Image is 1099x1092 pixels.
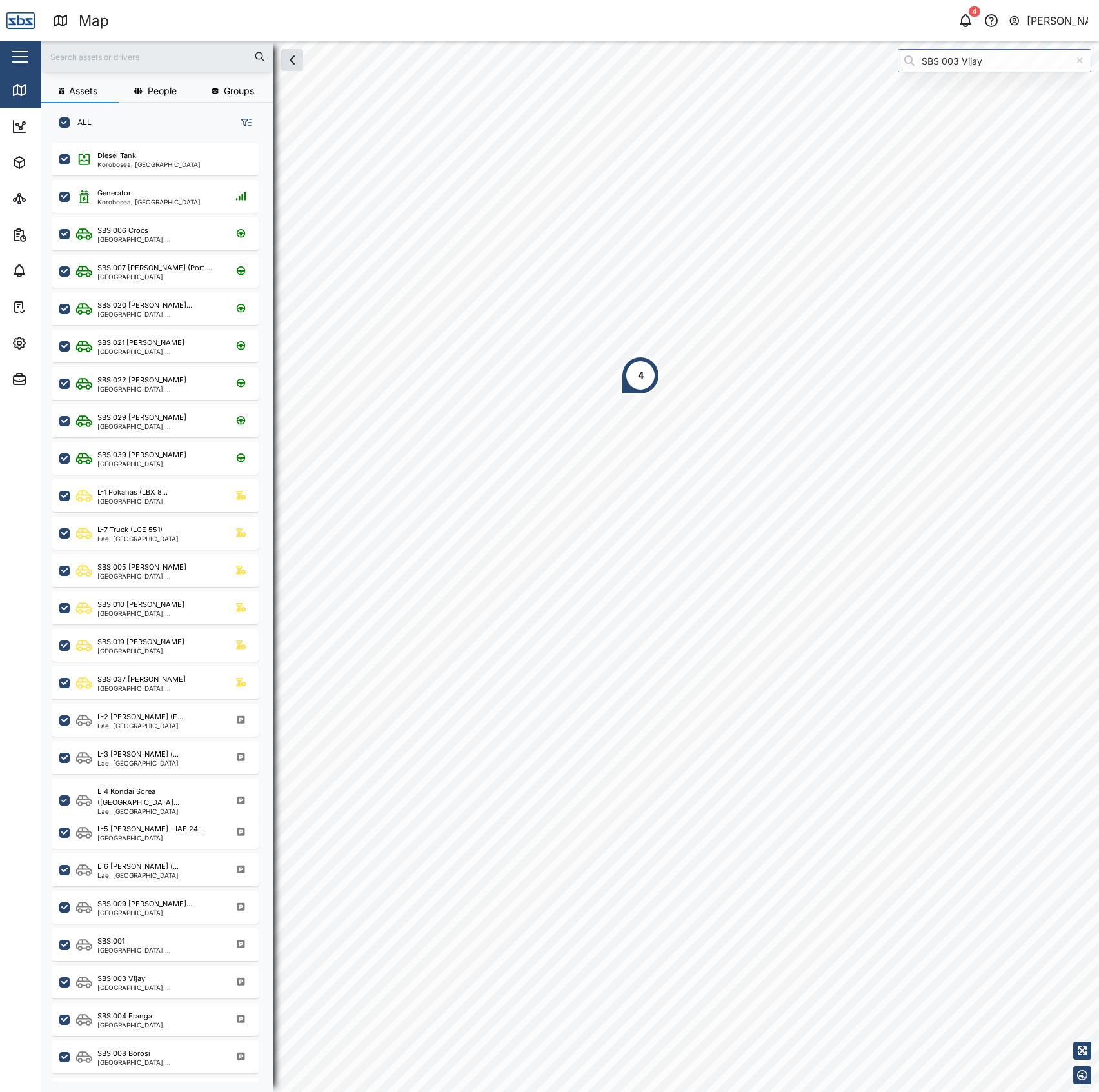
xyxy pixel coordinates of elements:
div: Generator [97,188,131,199]
div: L-1 Pokanas (LBX 8... [97,487,168,498]
div: L-3 [PERSON_NAME] (... [97,749,179,760]
div: [PERSON_NAME] [1027,13,1089,29]
canvas: Map [41,41,1099,1092]
div: Map marker [621,356,660,395]
div: L-6 [PERSON_NAME] (... [97,861,179,872]
div: SBS 037 [PERSON_NAME] [97,674,186,685]
div: SBS 003 Vijay [97,973,145,984]
div: [GEOGRAPHIC_DATA], [GEOGRAPHIC_DATA] [97,386,221,392]
div: Lae, [GEOGRAPHIC_DATA] [97,722,183,729]
button: [PERSON_NAME] [1008,12,1089,30]
div: SBS 004 Eranga [97,1011,152,1022]
img: Main Logo [6,6,35,35]
div: Lae, [GEOGRAPHIC_DATA] [97,808,221,815]
div: SBS 010 [PERSON_NAME] [97,599,184,610]
div: [GEOGRAPHIC_DATA], [GEOGRAPHIC_DATA] [97,311,221,317]
div: 4 [638,368,644,382]
span: People [148,86,177,95]
div: [GEOGRAPHIC_DATA], [GEOGRAPHIC_DATA] [97,1059,221,1066]
div: Lae, [GEOGRAPHIC_DATA] [97,760,179,766]
div: Korobosea, [GEOGRAPHIC_DATA] [97,161,201,168]
div: Tasks [34,300,69,314]
input: Search assets or drivers [49,47,266,66]
div: Alarms [34,264,74,278]
div: SBS 001 [97,936,124,947]
div: [GEOGRAPHIC_DATA], [GEOGRAPHIC_DATA] [97,236,221,243]
div: [GEOGRAPHIC_DATA] [97,273,212,280]
div: L-4 Kondai Sorea ([GEOGRAPHIC_DATA]... [97,786,221,808]
div: SBS 006 Crocs [97,225,148,236]
div: Reports [34,228,77,242]
div: SBS 029 [PERSON_NAME] [97,412,186,423]
div: [GEOGRAPHIC_DATA], [GEOGRAPHIC_DATA] [97,648,221,654]
div: [GEOGRAPHIC_DATA] [97,498,168,504]
div: [GEOGRAPHIC_DATA], [GEOGRAPHIC_DATA] [97,573,221,579]
div: Admin [34,372,72,386]
div: [GEOGRAPHIC_DATA], [GEOGRAPHIC_DATA] [97,947,221,953]
div: Map [34,83,63,97]
div: [GEOGRAPHIC_DATA], [GEOGRAPHIC_DATA] [97,423,221,430]
div: SBS 022 [PERSON_NAME] [97,375,186,386]
label: ALL [70,117,92,128]
div: Assets [34,155,74,170]
div: grid [52,138,273,1082]
div: [GEOGRAPHIC_DATA], [GEOGRAPHIC_DATA] [97,909,221,916]
div: Settings [34,336,79,350]
div: SBS 009 [PERSON_NAME]... [97,898,192,909]
div: 4 [969,6,980,17]
div: [GEOGRAPHIC_DATA], [GEOGRAPHIC_DATA] [97,348,221,355]
div: SBS 039 [PERSON_NAME] [97,450,186,461]
div: [GEOGRAPHIC_DATA] [97,835,204,841]
div: Lae, [GEOGRAPHIC_DATA] [97,872,179,879]
div: L-2 [PERSON_NAME] (F... [97,711,183,722]
div: SBS 019 [PERSON_NAME] [97,637,184,648]
div: SBS 005 [PERSON_NAME] [97,562,186,573]
input: Search by People, Asset, Geozone or Place [898,49,1091,72]
div: L-5 [PERSON_NAME] - IAE 24... [97,824,204,835]
span: Groups [224,86,254,95]
div: [GEOGRAPHIC_DATA], [GEOGRAPHIC_DATA] [97,685,221,691]
div: SBS 007 [PERSON_NAME] (Port ... [97,263,212,273]
div: SBS 021 [PERSON_NAME] [97,337,184,348]
div: L-7 Truck (LCE 551) [97,524,163,535]
div: Lae, [GEOGRAPHIC_DATA] [97,535,179,542]
div: Diesel Tank [97,150,136,161]
div: Korobosea, [GEOGRAPHIC_DATA] [97,199,201,205]
div: Sites [34,192,64,206]
div: SBS 020 [PERSON_NAME]... [97,300,192,311]
div: [GEOGRAPHIC_DATA], [GEOGRAPHIC_DATA] [97,610,221,617]
div: [GEOGRAPHIC_DATA], [GEOGRAPHIC_DATA] [97,461,221,467]
div: Map [79,10,109,32]
div: SBS 008 Borosi [97,1048,150,1059]
div: [GEOGRAPHIC_DATA], [GEOGRAPHIC_DATA] [97,1022,221,1028]
div: Dashboard [34,119,92,134]
span: Assets [69,86,97,95]
div: [GEOGRAPHIC_DATA], [GEOGRAPHIC_DATA] [97,984,221,991]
